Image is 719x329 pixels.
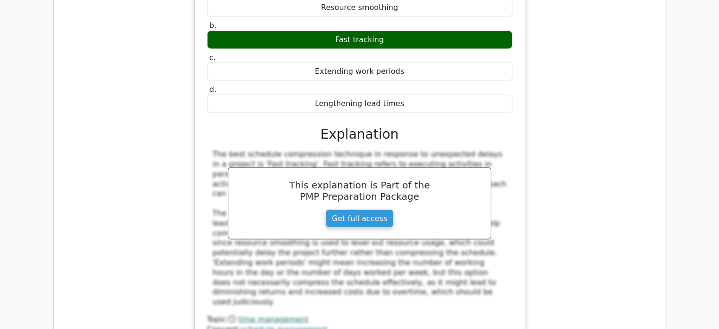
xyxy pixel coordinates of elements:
[213,126,507,142] h3: Explanation
[207,31,512,49] div: Fast tracking
[209,53,216,62] span: c.
[238,315,308,324] a: time management
[207,62,512,81] div: Extending work periods
[207,315,512,325] div: Topic:
[207,95,512,113] div: Lengthening lead times
[326,210,393,228] a: Get full access
[213,150,507,307] div: The best schedule compression technique in response to unexpected delays in a project is 'Fast tr...
[209,21,217,30] span: b.
[209,85,217,94] span: d.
